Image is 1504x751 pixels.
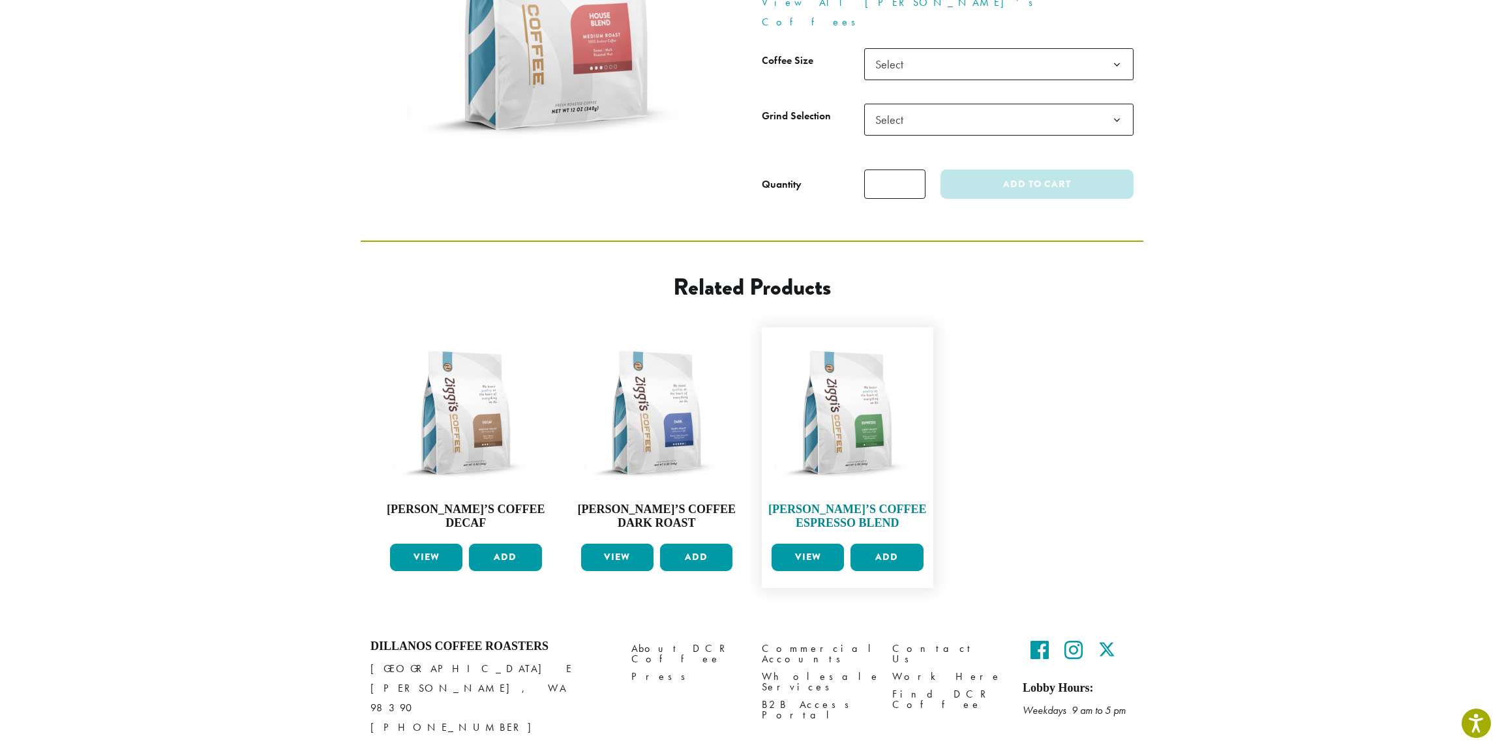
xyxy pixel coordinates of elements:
h4: Dillanos Coffee Roasters [370,640,612,654]
a: B2B Access Portal [762,696,873,724]
span: Select [864,48,1134,80]
button: Add [850,544,923,571]
h5: Lobby Hours: [1023,681,1134,696]
a: Wholesale Services [762,668,873,696]
a: [PERSON_NAME]’s Coffee Espresso Blend [768,334,927,538]
button: Add [469,544,541,571]
img: Ziggis-Espresso-Blend-12-oz.png [768,334,927,492]
label: Coffee Size [762,52,864,70]
a: Find DCR Coffee [892,685,1003,713]
em: Weekdays 9 am to 5 pm [1023,703,1126,717]
a: Commercial Accounts [762,640,873,668]
a: View [390,544,462,571]
a: Contact Us [892,640,1003,668]
a: Work Here [892,668,1003,685]
h2: Related products [466,273,1038,301]
div: Quantity [762,177,802,192]
p: [GEOGRAPHIC_DATA] E [PERSON_NAME], WA 98390 [PHONE_NUMBER] [370,659,612,737]
h4: [PERSON_NAME]’s Coffee Dark Roast [578,503,736,531]
a: Press [631,668,742,685]
h4: [PERSON_NAME]’s Coffee Decaf [387,503,545,531]
a: View [772,544,844,571]
button: Add [660,544,732,571]
img: Ziggis-Dark-Blend-12-oz.png [578,334,736,492]
span: Select [864,104,1134,136]
a: [PERSON_NAME]’s Coffee Dark Roast [578,334,736,538]
a: [PERSON_NAME]’s Coffee Decaf [387,334,545,538]
span: Select [870,107,916,132]
button: Add to cart [940,169,1134,199]
label: Grind Selection [762,107,864,126]
a: View [581,544,654,571]
img: Ziggis-Decaf-Blend-12-oz.png [387,334,545,492]
input: Product quantity [864,169,925,199]
h4: [PERSON_NAME]’s Coffee Espresso Blend [768,503,927,531]
span: Select [870,52,916,77]
a: About DCR Coffee [631,640,742,668]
